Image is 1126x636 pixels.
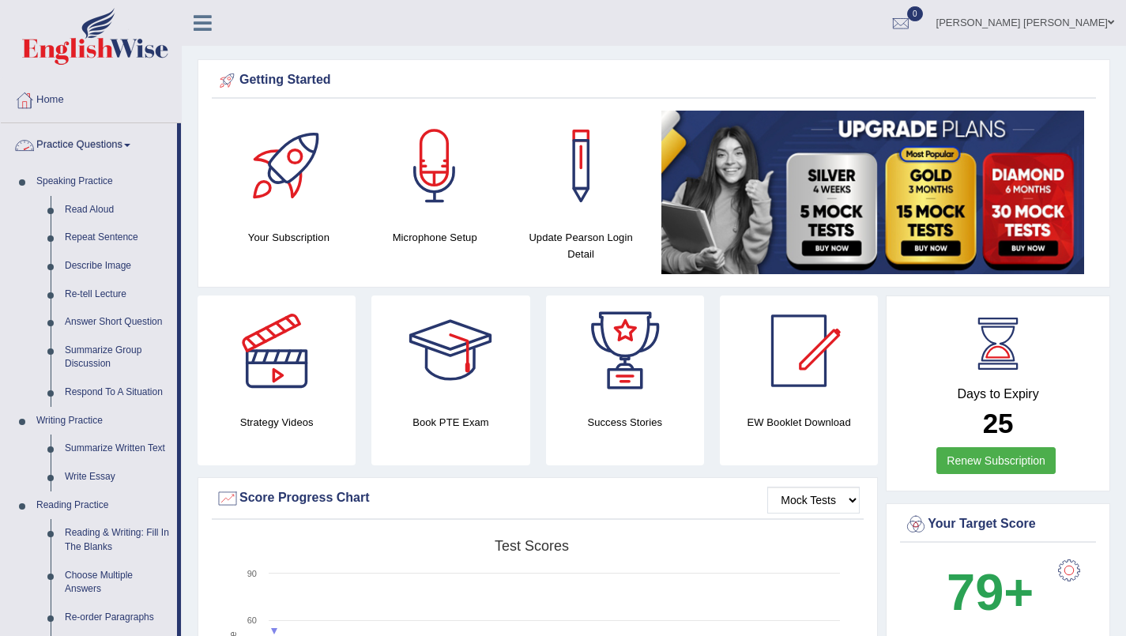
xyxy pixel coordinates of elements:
[58,562,177,604] a: Choose Multiple Answers
[58,337,177,378] a: Summarize Group Discussion
[29,167,177,196] a: Speaking Practice
[907,6,923,21] span: 0
[516,229,646,262] h4: Update Pearson Login Detail
[661,111,1084,274] img: small5.jpg
[58,252,177,280] a: Describe Image
[1,78,181,118] a: Home
[371,414,529,431] h4: Book PTE Exam
[947,563,1034,621] b: 79+
[546,414,704,431] h4: Success Stories
[58,196,177,224] a: Read Aloud
[29,407,177,435] a: Writing Practice
[58,280,177,309] a: Re-tell Lecture
[904,387,1092,401] h4: Days to Expiry
[936,447,1056,474] a: Renew Subscription
[247,615,257,625] text: 60
[216,69,1092,92] div: Getting Started
[58,604,177,632] a: Re-order Paragraphs
[720,414,878,431] h4: EW Booklet Download
[29,491,177,520] a: Reading Practice
[216,487,860,510] div: Score Progress Chart
[58,519,177,561] a: Reading & Writing: Fill In The Blanks
[224,229,354,246] h4: Your Subscription
[983,408,1014,438] b: 25
[904,513,1092,536] div: Your Target Score
[370,229,500,246] h4: Microphone Setup
[1,123,177,163] a: Practice Questions
[58,224,177,252] a: Repeat Sentence
[58,378,177,407] a: Respond To A Situation
[247,569,257,578] text: 90
[58,435,177,463] a: Summarize Written Text
[58,308,177,337] a: Answer Short Question
[198,414,356,431] h4: Strategy Videos
[58,463,177,491] a: Write Essay
[495,538,569,554] tspan: Test scores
